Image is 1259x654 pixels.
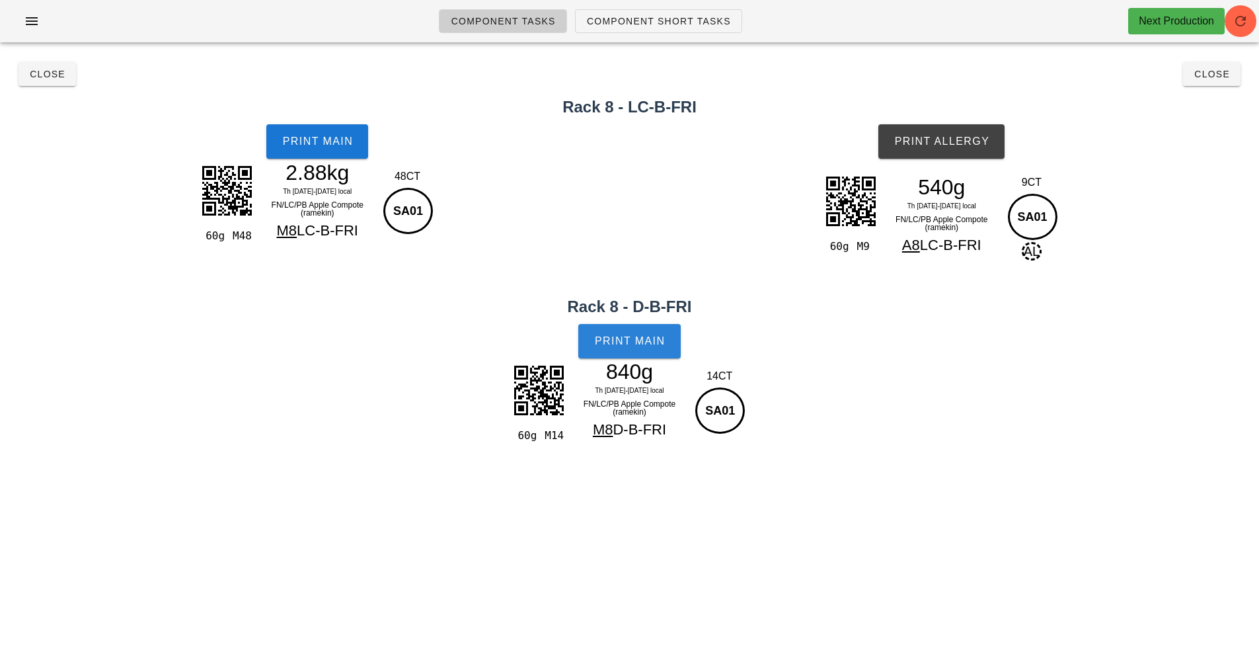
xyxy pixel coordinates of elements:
[200,227,227,245] div: 60g
[586,16,731,26] span: Component Short Tasks
[194,157,260,224] img: y0E+pwrhOAAAAABJRU5ErkJggg==
[1005,175,1059,190] div: 9CT
[575,9,742,33] a: Component Short Tasks
[282,136,353,147] span: Print Main
[907,202,976,210] span: Th [DATE]-[DATE] local
[572,362,687,382] div: 840g
[380,169,435,184] div: 48CT
[266,124,368,159] button: Print Main
[578,324,680,358] button: Print Main
[19,62,76,86] button: Close
[593,421,613,438] span: M8
[297,222,358,239] span: LC-B-FRI
[8,95,1251,119] h2: Rack 8 - LC-B-FRI
[878,124,1005,159] button: Print Allergy
[260,198,375,220] div: FN/LC/PB Apple Compote (ramekin)
[884,177,999,197] div: 540g
[594,335,666,347] span: Print Main
[1139,13,1214,29] div: Next Production
[1183,62,1240,86] button: Close
[824,238,851,255] div: 60g
[539,427,566,444] div: M14
[894,136,989,147] span: Print Allergy
[1194,69,1230,79] span: Close
[450,16,555,26] span: Component Tasks
[884,213,999,234] div: FN/LC/PB Apple Compote (ramekin)
[920,237,981,253] span: LC-B-FRI
[692,368,747,384] div: 14CT
[283,188,352,195] span: Th [DATE]-[DATE] local
[506,357,572,423] img: CSEAYZI9wM2TCdFyYkOy83IVooIde47A0pTF3cdSRSCEqIgN24eQYYBV9yFERWzYPoQMA6y6DyEqYsP2IWQYYNV9CFERG7YPI...
[29,69,65,79] span: Close
[512,427,539,444] div: 60g
[1022,242,1042,261] span: AL
[383,188,433,234] div: SA01
[695,388,745,434] div: SA01
[227,227,254,245] div: M48
[8,295,1251,319] h2: Rack 8 - D-B-FRI
[852,238,879,255] div: M9
[595,387,664,394] span: Th [DATE]-[DATE] local
[277,222,297,239] span: M8
[260,163,375,183] div: 2.88kg
[439,9,566,33] a: Component Tasks
[1008,194,1057,240] div: SA01
[902,237,920,253] span: A8
[818,168,884,234] img: pZJvauGmBCRdnX4UtteE9JEiBjm5Ws05M6nokBiI5VEUGvjLZZlQv4Md+A3CZmQoNNT78rIelVprYOhqgoyA5Aa1dUpEauc6O...
[572,397,687,419] div: FN/LC/PB Apple Compote (ramekin)
[613,421,666,438] span: D-B-FRI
